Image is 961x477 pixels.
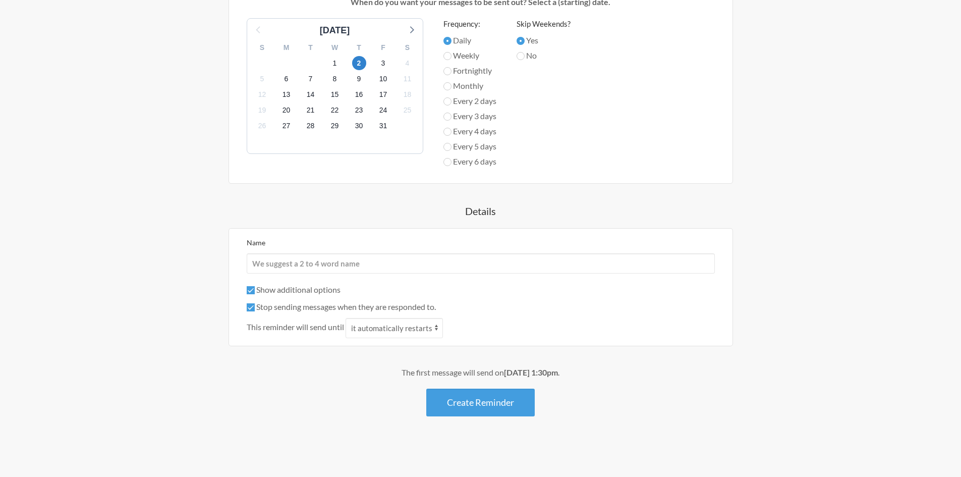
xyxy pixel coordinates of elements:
span: Monday, November 10, 2025 [376,72,390,86]
label: Yes [517,34,571,46]
span: Tuesday, November 4, 2025 [401,56,415,70]
label: Fortnightly [443,65,496,77]
span: This reminder will send until [247,321,344,333]
span: Monday, November 3, 2025 [376,56,390,70]
label: Weekly [443,49,496,62]
span: Wednesday, November 5, 2025 [255,72,269,86]
input: Stop sending messages when they are responded to. [247,303,255,311]
div: W [323,40,347,56]
span: Tuesday, November 18, 2025 [401,88,415,102]
label: Every 5 days [443,140,496,152]
label: Name [247,238,265,247]
span: Thursday, November 27, 2025 [279,119,294,133]
div: F [371,40,395,56]
div: T [347,40,371,56]
span: Wednesday, November 26, 2025 [255,119,269,133]
label: Show additional options [247,285,341,294]
span: Monday, December 1, 2025 [376,119,390,133]
span: Sunday, November 9, 2025 [352,72,366,86]
input: Every 5 days [443,143,451,151]
span: Friday, November 7, 2025 [304,72,318,86]
span: Saturday, November 29, 2025 [328,119,342,133]
span: Friday, November 28, 2025 [304,119,318,133]
label: Frequency: [443,18,496,30]
span: Monday, November 24, 2025 [376,103,390,118]
div: S [250,40,274,56]
label: Every 2 days [443,95,496,107]
span: Sunday, November 16, 2025 [352,88,366,102]
input: Show additional options [247,286,255,294]
span: Friday, November 21, 2025 [304,103,318,118]
div: [DATE] [316,24,354,37]
label: Skip Weekends? [517,18,571,30]
input: Weekly [443,52,451,60]
span: Saturday, November 22, 2025 [328,103,342,118]
span: Saturday, November 15, 2025 [328,88,342,102]
span: Friday, November 14, 2025 [304,88,318,102]
h4: Details [188,204,773,218]
input: Every 4 days [443,128,451,136]
label: Monthly [443,80,496,92]
label: Daily [443,34,496,46]
label: Every 6 days [443,155,496,168]
div: T [299,40,323,56]
span: Sunday, November 23, 2025 [352,103,366,118]
span: Tuesday, November 25, 2025 [401,103,415,118]
label: Stop sending messages when they are responded to. [247,302,436,311]
button: Create Reminder [426,389,535,416]
span: Wednesday, November 12, 2025 [255,88,269,102]
span: Thursday, November 6, 2025 [279,72,294,86]
span: Thursday, November 13, 2025 [279,88,294,102]
span: Thursday, November 20, 2025 [279,103,294,118]
span: Sunday, November 30, 2025 [352,119,366,133]
input: No [517,52,525,60]
div: S [395,40,420,56]
span: Monday, November 17, 2025 [376,88,390,102]
div: M [274,40,299,56]
span: Sunday, November 2, 2025 [352,56,366,70]
span: Saturday, November 8, 2025 [328,72,342,86]
input: Every 3 days [443,113,451,121]
label: No [517,49,571,62]
label: Every 4 days [443,125,496,137]
input: We suggest a 2 to 4 word name [247,253,715,274]
input: Every 2 days [443,97,451,105]
span: Tuesday, November 11, 2025 [401,72,415,86]
div: The first message will send on . [188,366,773,379]
input: Monthly [443,82,451,90]
input: Fortnightly [443,67,451,75]
input: Daily [443,37,451,45]
span: Wednesday, November 19, 2025 [255,103,269,118]
label: Every 3 days [443,110,496,122]
strong: [DATE] 1:30pm [504,367,558,377]
span: Saturday, November 1, 2025 [328,56,342,70]
input: Yes [517,37,525,45]
input: Every 6 days [443,158,451,166]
